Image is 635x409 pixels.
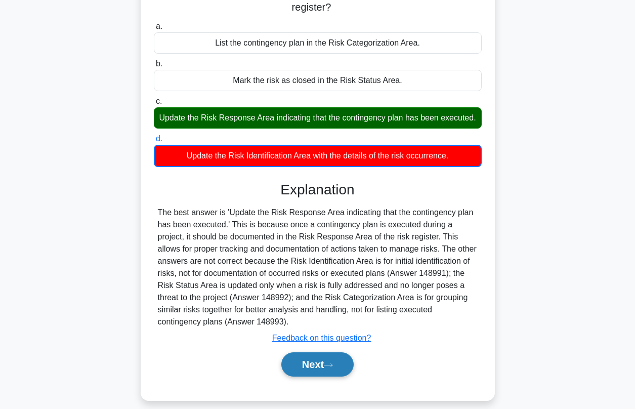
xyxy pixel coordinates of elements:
span: c. [156,97,162,105]
span: b. [156,59,162,68]
div: Update the Risk Identification Area with the details of the risk occurrence. [154,145,482,167]
div: List the contingency plan in the Risk Categorization Area. [154,32,482,54]
span: d. [156,134,162,143]
a: Feedback on this question? [272,334,371,342]
h3: Explanation [160,181,476,198]
span: a. [156,22,162,30]
button: Next [281,352,354,377]
div: The best answer is 'Update the Risk Response Area indicating that the contingency plan has been e... [158,207,478,328]
div: Mark the risk as closed in the Risk Status Area. [154,70,482,91]
div: Update the Risk Response Area indicating that the contingency plan has been executed. [154,107,482,129]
